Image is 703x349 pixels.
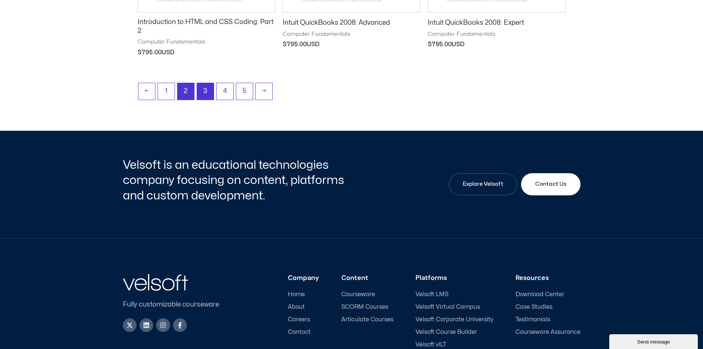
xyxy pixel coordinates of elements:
[123,300,231,309] p: Fully customizable courseware
[158,83,175,100] a: Page 1
[428,31,565,38] span: Computer Fundamentals
[283,41,287,47] span: $
[428,41,452,47] bdi: 795.00
[535,180,566,189] span: Contact Us
[416,341,446,348] span: Velsoft vILT
[138,38,275,46] span: Computer Fundamentals
[288,304,319,311] a: About
[283,31,420,38] span: Computer Fundamentals
[138,49,162,55] bdi: 795.00
[288,316,310,323] span: Careers
[283,18,420,30] a: Intuit QuickBooks 2008: Advanced
[197,83,214,100] a: Page 3
[521,173,580,195] a: Contact Us
[138,18,275,35] h2: Introduction to HTML and CSS Coding: Part 2
[416,291,448,298] span: Velsoft LMS
[428,18,565,30] a: Intuit QuickBooks 2008: Expert
[341,304,393,311] a: SCORM Courses
[416,341,493,348] a: Velsoft vILT
[428,18,565,27] h2: Intuit QuickBooks 2008: Expert
[341,291,393,298] a: Courseware
[516,291,564,298] span: Download Center
[283,18,420,27] h2: Intuit QuickBooks 2008: Advanced
[138,49,142,55] span: $
[138,18,275,38] a: Introduction to HTML and CSS Coding: Part 2
[288,291,319,298] a: Home
[516,304,580,311] a: Case Studies
[449,173,517,195] a: Explore Velsoft
[288,304,305,311] span: About
[416,316,493,323] a: Velsoft Corporate University
[463,180,503,189] span: Explore Velsoft
[416,304,493,311] a: Velsoft Virtual Campus
[288,274,319,282] h3: Company
[416,291,493,298] a: Velsoft LMS
[123,157,350,203] h2: Velsoft is an educational technologies company focusing on content, platforms and custom developm...
[516,329,580,336] a: Courseware Assurance
[416,304,480,311] span: Velsoft Virtual Campus
[416,274,493,282] h3: Platforms
[516,316,580,323] a: Testimonials
[217,83,233,100] a: Page 4
[138,83,155,100] a: ←
[516,304,552,311] span: Case Studies
[516,316,550,323] span: Testimonials
[256,83,272,100] a: →
[288,329,311,336] span: Contact
[516,291,580,298] a: Download Center
[341,274,393,282] h3: Content
[416,329,477,336] span: Velsoft Course Builder
[288,316,319,323] a: Careers
[288,329,319,336] a: Contact
[341,316,393,323] a: Articulate Courses
[138,83,566,104] nav: Product Pagination
[609,333,699,349] iframe: chat widget
[283,41,307,47] bdi: 795.00
[288,291,305,298] span: Home
[236,83,253,100] a: Page 5
[428,41,432,47] span: $
[516,274,580,282] h3: Resources
[341,304,388,311] span: SCORM Courses
[416,329,493,336] a: Velsoft Course Builder
[341,291,375,298] span: Courseware
[178,83,194,100] span: Page 2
